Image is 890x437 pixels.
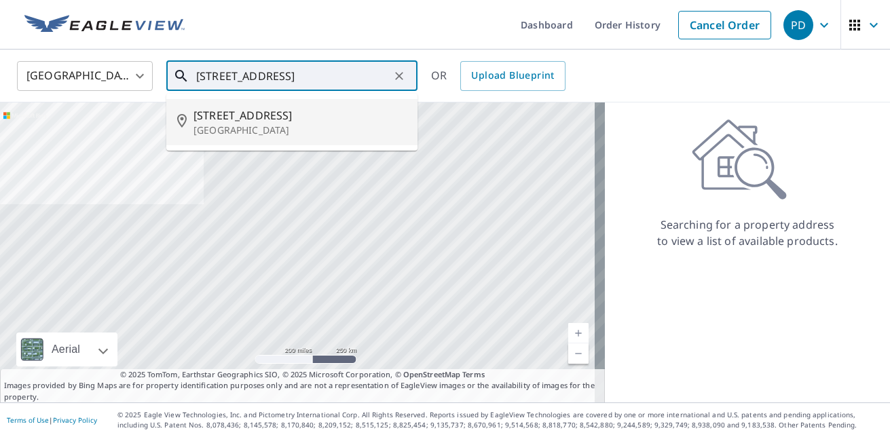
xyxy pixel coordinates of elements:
a: Terms [462,369,485,379]
a: OpenStreetMap [403,369,460,379]
div: Aerial [16,332,117,366]
div: OR [431,61,565,91]
span: [STREET_ADDRESS] [193,107,407,123]
p: [GEOGRAPHIC_DATA] [193,123,407,137]
div: PD [783,10,813,40]
a: Cancel Order [678,11,771,39]
a: Privacy Policy [53,415,97,425]
input: Search by address or latitude-longitude [196,57,390,95]
span: © 2025 TomTom, Earthstar Geographics SIO, © 2025 Microsoft Corporation, © [120,369,485,381]
img: EV Logo [24,15,185,35]
a: Upload Blueprint [460,61,565,91]
a: Current Level 5, Zoom Out [568,343,589,364]
button: Clear [390,66,409,85]
p: Searching for a property address to view a list of available products. [656,216,838,249]
span: Upload Blueprint [471,67,554,84]
a: Terms of Use [7,415,49,425]
div: Aerial [48,332,84,366]
p: | [7,416,97,424]
a: Current Level 5, Zoom In [568,323,589,343]
div: [GEOGRAPHIC_DATA] [17,57,153,95]
p: © 2025 Eagle View Technologies, Inc. and Pictometry International Corp. All Rights Reserved. Repo... [117,410,883,430]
